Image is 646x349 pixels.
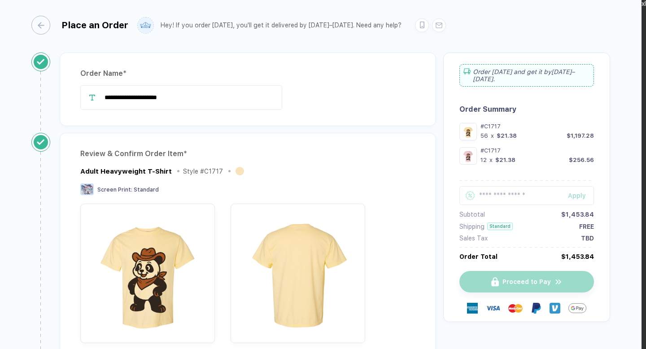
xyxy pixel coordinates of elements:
[235,208,361,334] img: c0820912-40bd-41cf-87c8-4370564ebb29_nt_back_1754041448607.jpg
[579,223,594,230] div: FREE
[480,123,594,130] div: #C1717
[462,149,475,162] img: 337589dc-b6a3-4703-be37-b6df8e7a0bf7_nt_front_1755009522877.jpg
[459,64,594,87] div: Order [DATE] and get it by [DATE]–[DATE] .
[550,303,560,314] img: Venmo
[480,147,594,154] div: #C1717
[134,187,159,193] span: Standard
[97,187,132,193] span: Screen Print :
[467,303,478,314] img: express
[80,147,415,161] div: Review & Confirm Order Item
[490,132,495,139] div: x
[61,20,128,31] div: Place an Order
[138,17,153,33] img: user profile
[568,299,586,317] img: GPay
[581,235,594,242] div: TBD
[459,211,485,218] div: Subtotal
[85,208,210,334] img: c0820912-40bd-41cf-87c8-4370564ebb29_nt_front_1754041448605.jpg
[161,22,402,29] div: Hey! If you order [DATE], you'll get it delivered by [DATE]–[DATE]. Need any help?
[569,157,594,163] div: $256.56
[459,223,484,230] div: Shipping
[561,211,594,218] div: $1,453.84
[568,192,594,199] div: Apply
[489,157,493,163] div: x
[508,301,523,315] img: master-card
[480,132,488,139] div: 56
[480,157,487,163] div: 12
[80,66,415,81] div: Order Name
[183,168,223,175] div: Style # C1717
[497,132,517,139] div: $21.38
[557,186,594,205] button: Apply
[495,157,515,163] div: $21.38
[80,167,172,175] div: Adult Heavyweight T-Shirt
[80,183,94,195] img: Screen Print
[531,303,541,314] img: Paypal
[567,132,594,139] div: $1,197.28
[459,253,498,260] div: Order Total
[462,125,475,138] img: c0820912-40bd-41cf-87c8-4370564ebb29_nt_front_1754041448605.jpg
[487,222,513,230] div: Standard
[486,301,500,315] img: visa
[561,253,594,260] div: $1,453.84
[459,235,488,242] div: Sales Tax
[459,105,594,113] div: Order Summary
